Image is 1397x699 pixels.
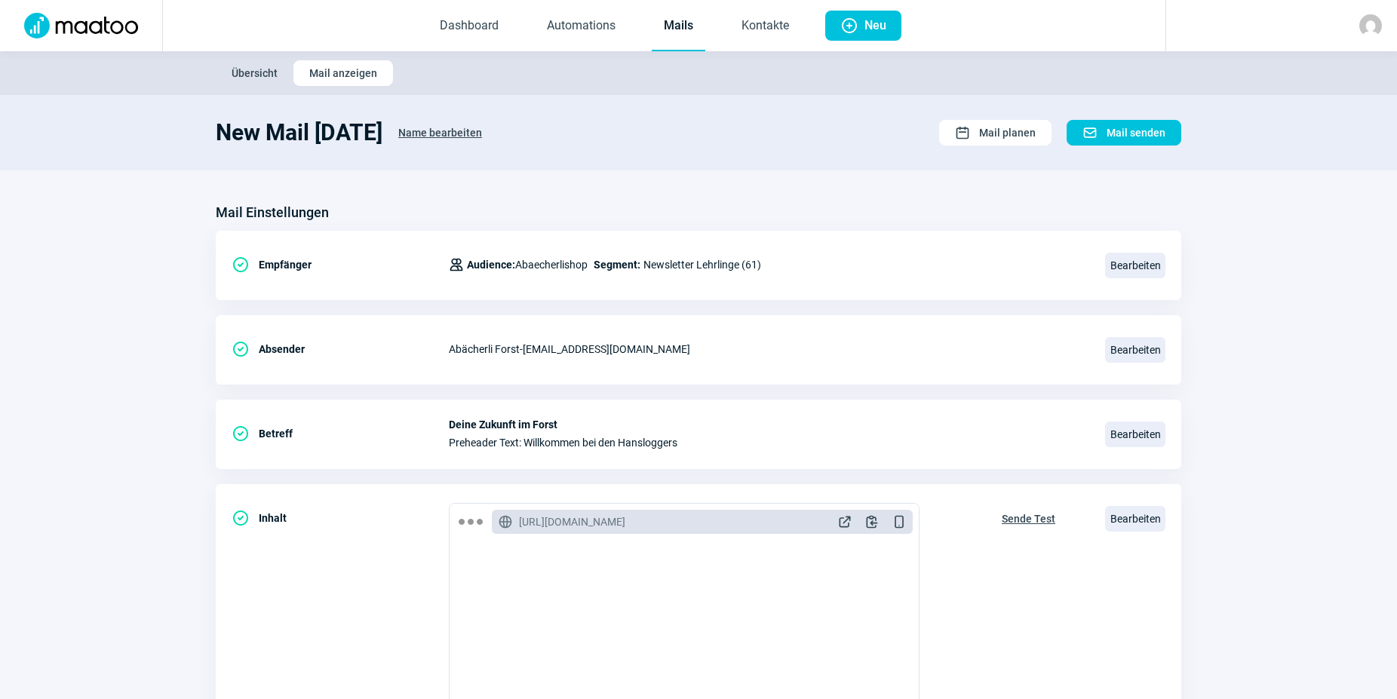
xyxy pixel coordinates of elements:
a: Mails [652,2,705,51]
h3: Mail Einstellungen [216,201,329,225]
button: Mail planen [939,120,1052,146]
a: Dashboard [428,2,511,51]
button: Mail anzeigen [293,60,393,86]
span: Bearbeiten [1105,506,1165,532]
button: Übersicht [216,60,293,86]
span: Bearbeiten [1105,253,1165,278]
img: avatar [1359,14,1382,37]
div: Newsletter Lehrlinge (61) [449,250,761,280]
span: Deine Zukunft im Forst [449,418,1087,431]
span: [URL][DOMAIN_NAME] [519,514,625,529]
button: Mail senden [1067,120,1181,146]
div: Absender [232,334,449,364]
div: Abächerli Forst - [EMAIL_ADDRESS][DOMAIN_NAME] [449,334,1087,364]
span: Name bearbeiten [398,121,482,145]
button: Name bearbeiten [382,119,498,146]
span: Bearbeiten [1105,337,1165,363]
span: Bearbeiten [1105,422,1165,447]
div: Betreff [232,418,449,449]
span: Neu [864,11,886,41]
span: Segment: [594,256,640,274]
span: Abaecherlishop [467,256,588,274]
button: Sende Test [986,503,1071,532]
span: Mail planen [979,121,1036,145]
span: Mail senden [1107,121,1165,145]
img: Logo [15,13,147,38]
div: Empfänger [232,250,449,280]
h1: New Mail [DATE] [216,119,382,146]
span: Übersicht [232,61,278,85]
a: Kontakte [729,2,801,51]
span: Preheader Text: Willkommen bei den Hansloggers [449,437,1087,449]
div: Inhalt [232,503,449,533]
span: Mail anzeigen [309,61,377,85]
button: Neu [825,11,901,41]
a: Automations [535,2,628,51]
span: Sende Test [1002,507,1055,531]
span: Audience: [467,259,515,271]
